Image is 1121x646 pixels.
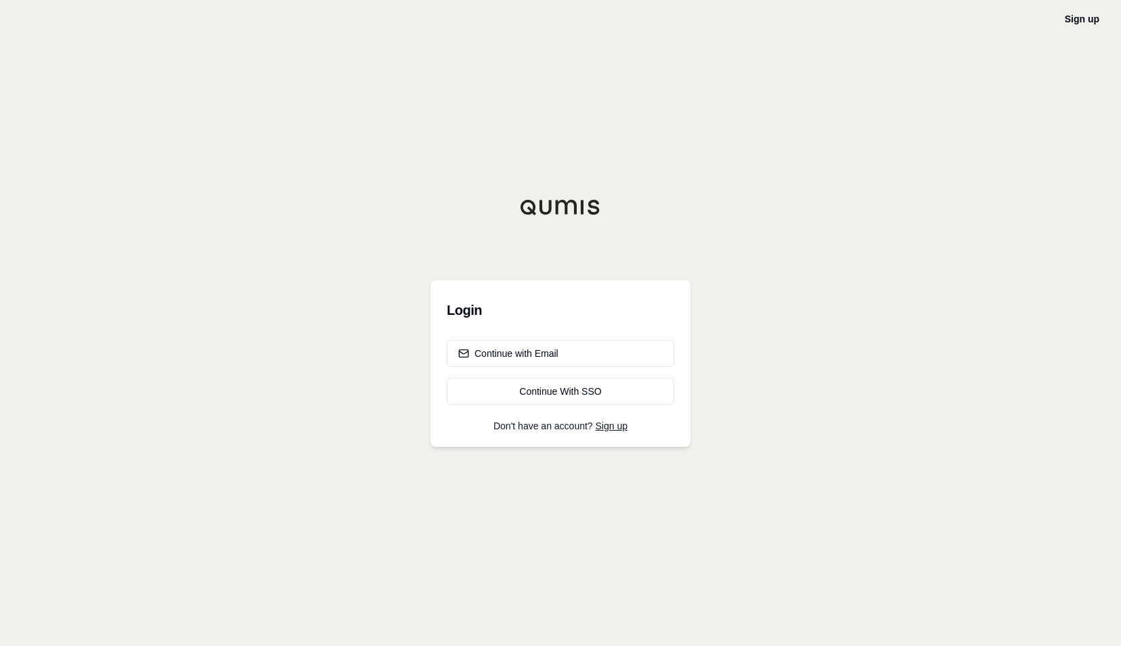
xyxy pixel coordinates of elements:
h3: Login [447,297,674,324]
p: Don't have an account? [447,421,674,431]
a: Sign up [1065,14,1099,24]
div: Continue With SSO [458,385,663,398]
img: Qumis [520,199,601,215]
a: Continue With SSO [447,378,674,405]
a: Sign up [596,421,628,431]
div: Continue with Email [458,347,558,360]
button: Continue with Email [447,340,674,367]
